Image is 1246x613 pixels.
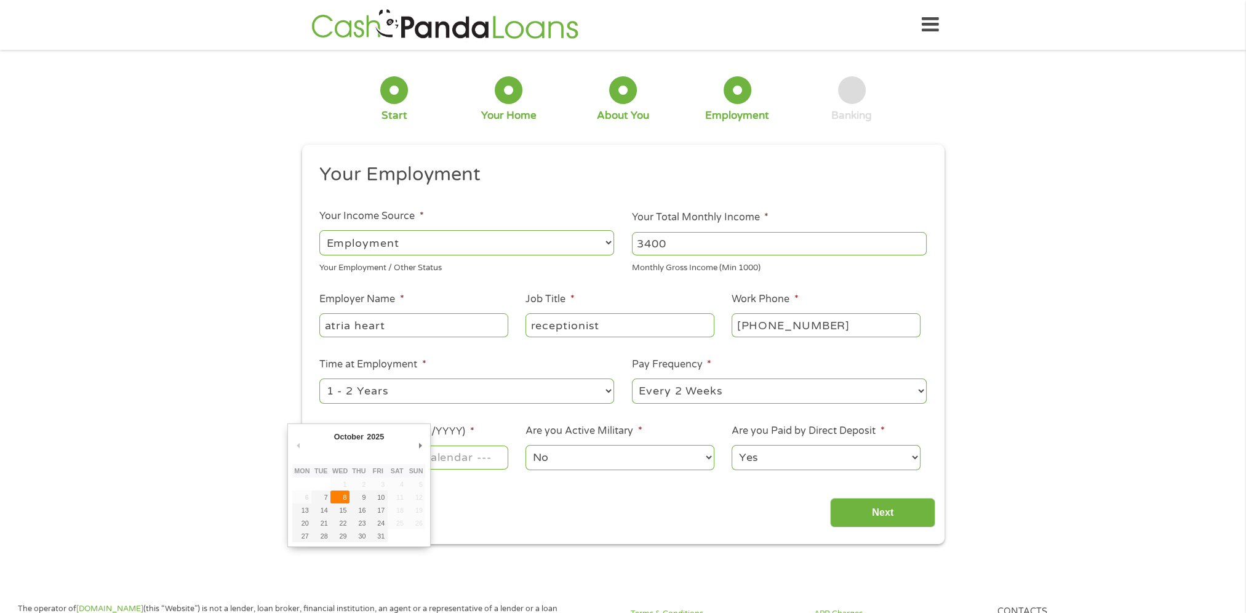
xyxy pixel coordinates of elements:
[292,529,311,542] button: 27
[311,516,330,529] button: 21
[311,503,330,516] button: 14
[319,358,426,371] label: Time at Employment
[525,293,574,306] label: Job Title
[732,293,798,306] label: Work Phone
[292,438,303,454] button: Previous Month
[830,498,935,528] input: Next
[330,529,349,542] button: 29
[381,109,407,122] div: Start
[525,425,642,438] label: Are you Active Military
[294,467,310,475] abbr: Monday
[349,529,369,542] button: 30
[311,529,330,542] button: 28
[369,529,388,542] button: 31
[391,467,404,475] abbr: Saturday
[349,516,369,529] button: 23
[314,467,328,475] abbr: Tuesday
[365,428,386,445] div: 2025
[308,7,582,42] img: GetLoanNow Logo
[369,491,388,503] button: 10
[319,313,508,337] input: Walmart
[632,232,927,255] input: 1800
[319,258,614,274] div: Your Employment / Other Status
[330,516,349,529] button: 22
[732,313,920,337] input: (231) 754-4010
[597,109,649,122] div: About You
[369,516,388,529] button: 24
[319,162,917,187] h2: Your Employment
[525,313,714,337] input: Cashier
[632,211,769,224] label: Your Total Monthly Income
[414,438,425,454] button: Next Month
[632,258,927,274] div: Monthly Gross Income (Min 1000)
[330,503,349,516] button: 15
[292,503,311,516] button: 13
[332,467,348,475] abbr: Wednesday
[831,109,872,122] div: Banking
[409,467,423,475] abbr: Sunday
[373,467,383,475] abbr: Friday
[352,467,365,475] abbr: Thursday
[481,109,537,122] div: Your Home
[349,503,369,516] button: 16
[705,109,769,122] div: Employment
[311,491,330,503] button: 7
[349,491,369,503] button: 9
[319,210,423,223] label: Your Income Source
[732,425,884,438] label: Are you Paid by Direct Deposit
[369,503,388,516] button: 17
[332,428,365,445] div: October
[319,293,404,306] label: Employer Name
[632,358,711,371] label: Pay Frequency
[330,491,349,503] button: 8
[292,516,311,529] button: 20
